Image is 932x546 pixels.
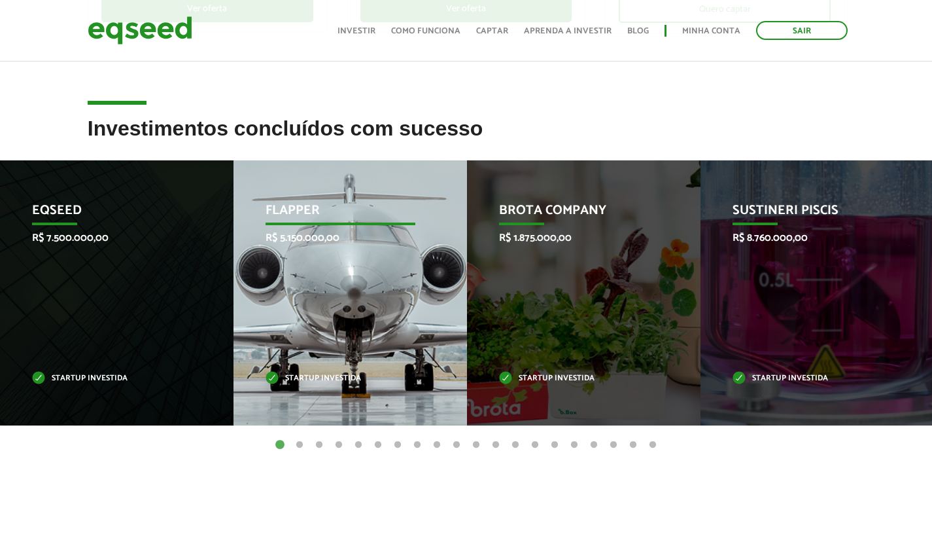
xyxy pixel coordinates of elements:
[509,439,522,452] button: 13 of 20
[32,203,182,225] p: EqSeed
[88,117,845,160] h2: Investimentos concluídos com sucesso
[524,27,612,35] a: Aprenda a investir
[499,232,649,244] p: R$ 1.875.000,00
[733,375,882,382] p: Startup investida
[430,439,443,452] button: 9 of 20
[266,375,415,382] p: Startup investida
[733,203,882,225] p: Sustineri Piscis
[391,439,404,452] button: 7 of 20
[499,375,649,382] p: Startup investida
[489,439,502,452] button: 12 of 20
[499,203,649,225] p: Brota Company
[470,439,483,452] button: 11 of 20
[607,439,620,452] button: 18 of 20
[587,439,600,452] button: 17 of 20
[682,27,740,35] a: Minha conta
[548,439,561,452] button: 15 of 20
[266,203,415,225] p: Flapper
[313,439,326,452] button: 3 of 20
[528,439,542,452] button: 14 of 20
[337,27,375,35] a: Investir
[391,27,460,35] a: Como funciona
[450,439,463,452] button: 10 of 20
[32,232,182,244] p: R$ 7.500.000,00
[266,232,415,244] p: R$ 5.150.000,00
[352,439,365,452] button: 5 of 20
[476,27,508,35] a: Captar
[756,21,848,40] a: Sair
[627,27,649,35] a: Blog
[371,439,385,452] button: 6 of 20
[273,439,286,452] button: 1 of 20
[88,13,192,48] img: EqSeed
[293,439,306,452] button: 2 of 20
[32,375,182,382] p: Startup investida
[646,439,659,452] button: 20 of 20
[332,439,345,452] button: 4 of 20
[568,439,581,452] button: 16 of 20
[411,439,424,452] button: 8 of 20
[733,232,882,244] p: R$ 8.760.000,00
[627,439,640,452] button: 19 of 20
